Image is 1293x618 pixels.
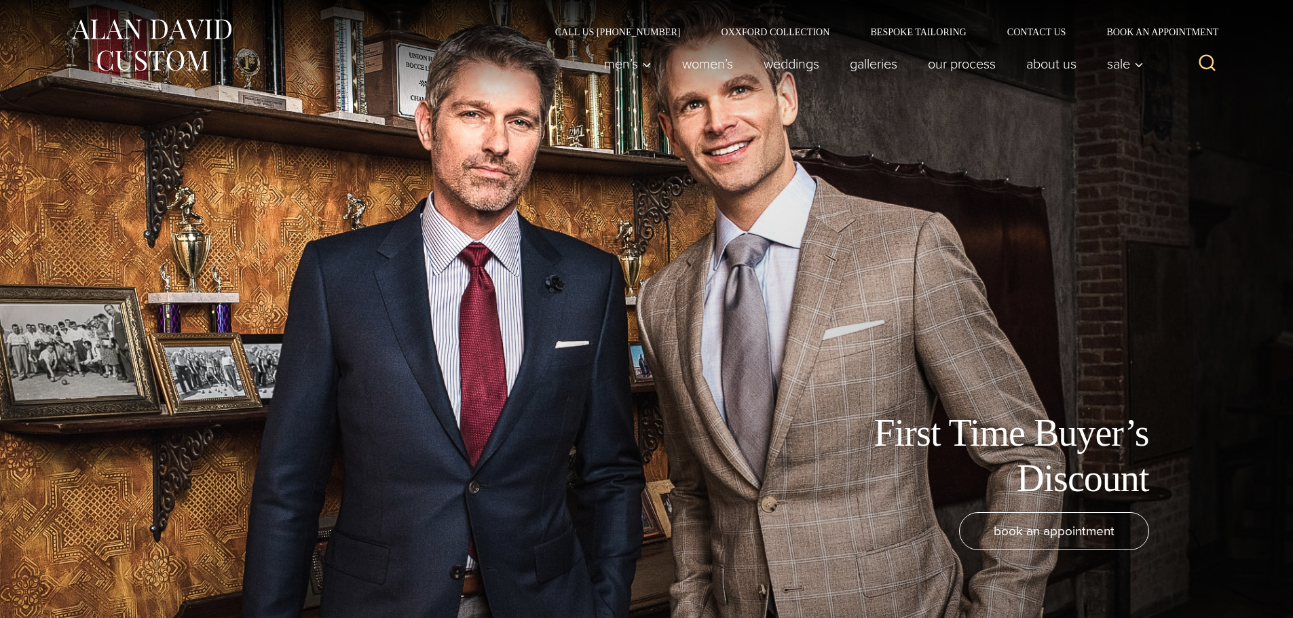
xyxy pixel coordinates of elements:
[1191,47,1224,80] button: View Search Form
[912,50,1011,77] a: Our Process
[850,27,986,37] a: Bespoke Tailoring
[604,57,652,71] span: Men’s
[844,410,1149,501] h1: First Time Buyer’s Discount
[959,512,1149,550] a: book an appointment
[535,27,701,37] a: Call Us [PHONE_NUMBER]
[1086,27,1223,37] a: Book an Appointment
[834,50,912,77] a: Galleries
[748,50,834,77] a: weddings
[70,15,233,75] img: Alan David Custom
[535,27,1224,37] nav: Secondary Navigation
[667,50,748,77] a: Women’s
[987,27,1087,37] a: Contact Us
[994,521,1114,541] span: book an appointment
[1107,57,1144,71] span: Sale
[1011,50,1091,77] a: About Us
[588,50,1150,77] nav: Primary Navigation
[700,27,850,37] a: Oxxford Collection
